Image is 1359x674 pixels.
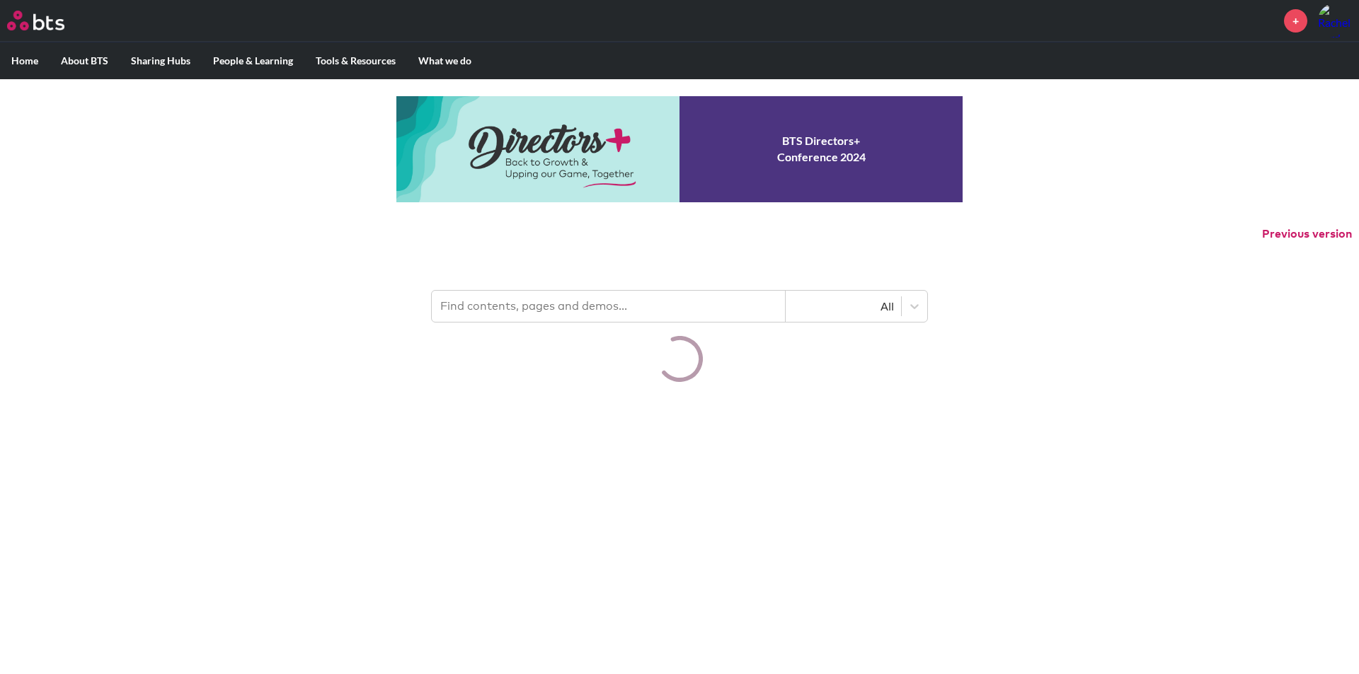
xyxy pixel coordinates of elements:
div: All [793,298,894,314]
img: Rachel Fordyce [1318,4,1352,37]
button: Previous version [1262,226,1352,242]
label: About BTS [50,42,120,79]
a: Conference 2024 [396,96,963,202]
label: Tools & Resources [304,42,407,79]
a: + [1284,9,1307,33]
label: Sharing Hubs [120,42,202,79]
label: What we do [407,42,483,79]
input: Find contents, pages and demos... [432,291,786,322]
a: Go home [7,11,91,30]
a: Profile [1318,4,1352,37]
img: BTS Logo [7,11,64,30]
label: People & Learning [202,42,304,79]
